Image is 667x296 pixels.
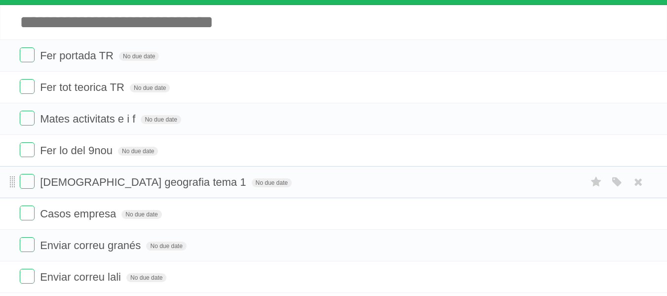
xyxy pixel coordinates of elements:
label: Done [20,47,35,62]
label: Done [20,79,35,94]
span: Enviar correu granés [40,239,143,252]
label: Done [20,206,35,220]
label: Done [20,142,35,157]
span: Fer tot teorica TR [40,81,127,93]
span: Fer portada TR [40,49,116,62]
label: Done [20,111,35,126]
span: No due date [126,273,166,282]
span: No due date [252,178,292,187]
span: No due date [119,52,159,61]
span: No due date [146,242,186,251]
span: No due date [141,115,181,124]
span: Mates activitats e i f [40,113,138,125]
span: [DEMOGRAPHIC_DATA] geografia tema 1 [40,176,248,188]
span: No due date [121,210,161,219]
label: Done [20,237,35,252]
span: Casos empresa [40,208,118,220]
label: Star task [587,174,606,190]
label: Done [20,269,35,284]
span: Enviar correu lali [40,271,123,283]
span: Fer lo del 9nou [40,144,115,157]
label: Done [20,174,35,189]
span: No due date [130,84,170,92]
span: No due date [118,147,158,156]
